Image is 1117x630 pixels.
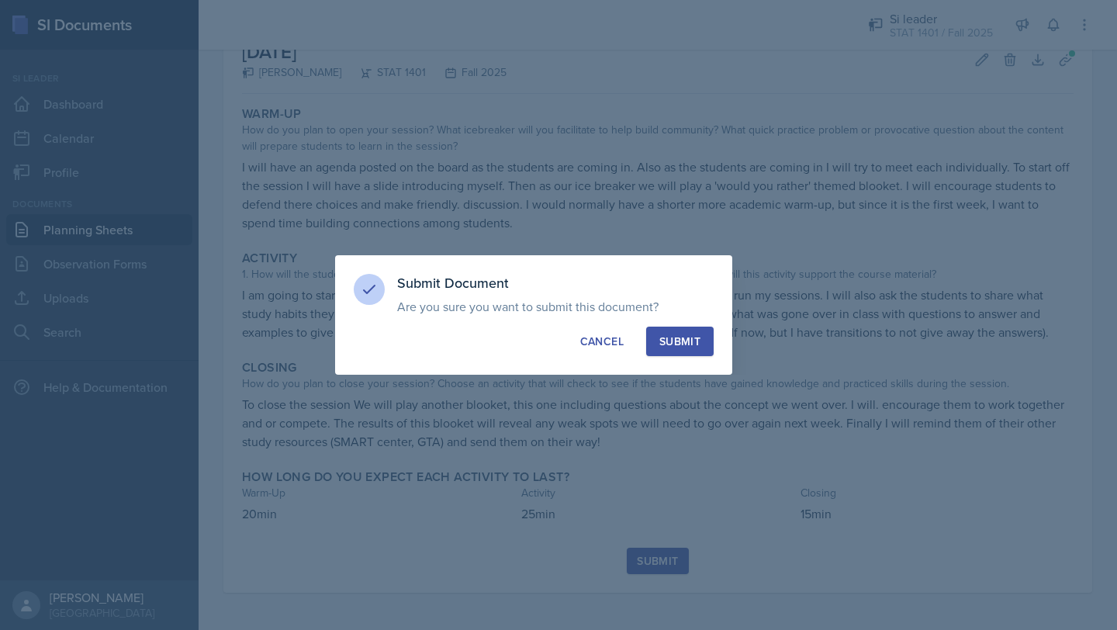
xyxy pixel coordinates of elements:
button: Submit [646,327,714,356]
div: Cancel [580,334,624,349]
h3: Submit Document [397,274,714,292]
div: Submit [659,334,700,349]
p: Are you sure you want to submit this document? [397,299,714,314]
button: Cancel [567,327,637,356]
